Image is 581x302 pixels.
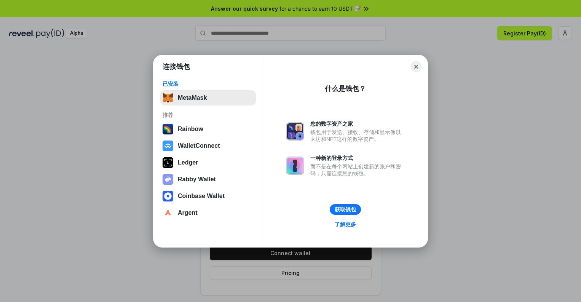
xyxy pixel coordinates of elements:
img: svg+xml,%3Csvg%20fill%3D%22none%22%20height%3D%2233%22%20viewBox%3D%220%200%2035%2033%22%20width%... [163,93,173,103]
img: svg+xml,%3Csvg%20xmlns%3D%22http%3A%2F%2Fwww.w3.org%2F2000%2Fsvg%22%20fill%3D%22none%22%20viewBox... [163,174,173,185]
img: svg+xml,%3Csvg%20width%3D%2228%22%20height%3D%2228%22%20viewBox%3D%220%200%2028%2028%22%20fill%3D... [163,208,173,218]
div: Argent [178,209,198,216]
img: svg+xml,%3Csvg%20xmlns%3D%22http%3A%2F%2Fwww.w3.org%2F2000%2Fsvg%22%20width%3D%2228%22%20height%3... [163,157,173,168]
div: 什么是钱包？ [325,84,366,93]
div: Rabby Wallet [178,176,216,183]
div: 钱包用于发送、接收、存储和显示像以太坊和NFT这样的数字资产。 [310,129,405,142]
img: svg+xml,%3Csvg%20xmlns%3D%22http%3A%2F%2Fwww.w3.org%2F2000%2Fsvg%22%20fill%3D%22none%22%20viewBox... [286,122,304,141]
img: svg+xml,%3Csvg%20xmlns%3D%22http%3A%2F%2Fwww.w3.org%2F2000%2Fsvg%22%20fill%3D%22none%22%20viewBox... [286,157,304,175]
div: Coinbase Wallet [178,193,225,200]
div: Ledger [178,159,198,166]
button: Argent [160,205,256,221]
div: 而不是在每个网站上创建新的账户和密码，只需连接您的钱包。 [310,163,405,177]
img: svg+xml,%3Csvg%20width%3D%22120%22%20height%3D%22120%22%20viewBox%3D%220%200%20120%20120%22%20fil... [163,124,173,134]
div: WalletConnect [178,142,220,149]
button: Rainbow [160,121,256,137]
button: Coinbase Wallet [160,189,256,204]
div: 推荐 [163,112,254,118]
div: MetaMask [178,94,207,101]
img: svg+xml,%3Csvg%20width%3D%2228%22%20height%3D%2228%22%20viewBox%3D%220%200%2028%2028%22%20fill%3D... [163,141,173,151]
div: Rainbow [178,126,203,133]
a: 了解更多 [330,219,361,229]
div: 一种新的登录方式 [310,155,405,161]
button: 获取钱包 [330,204,361,215]
button: WalletConnect [160,138,256,153]
button: MetaMask [160,90,256,105]
div: 您的数字资产之家 [310,120,405,127]
div: 已安装 [163,80,254,87]
button: Close [411,61,421,72]
div: 获取钱包 [335,206,356,213]
img: svg+xml,%3Csvg%20width%3D%2228%22%20height%3D%2228%22%20viewBox%3D%220%200%2028%2028%22%20fill%3D... [163,191,173,201]
div: 了解更多 [335,221,356,228]
button: Rabby Wallet [160,172,256,187]
h1: 连接钱包 [163,62,190,71]
button: Ledger [160,155,256,170]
